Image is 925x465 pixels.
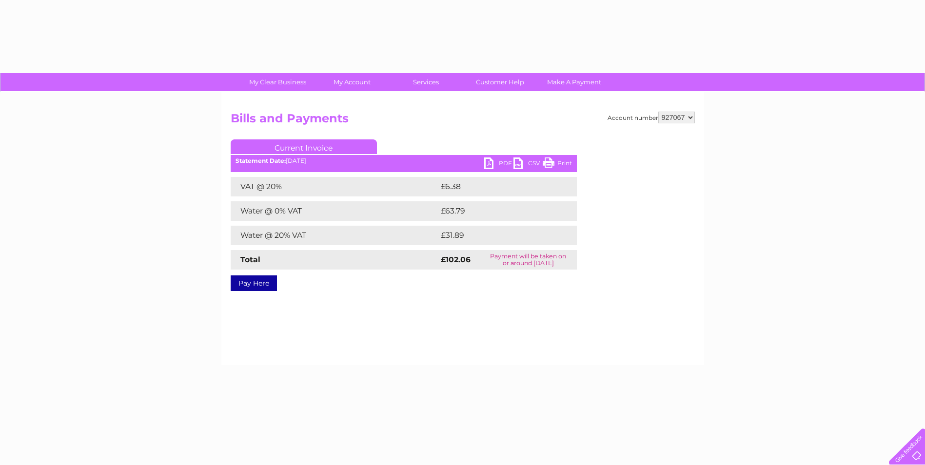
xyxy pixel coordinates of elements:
[484,157,513,172] a: PDF
[441,255,471,264] strong: £102.06
[231,139,377,154] a: Current Invoice
[236,157,286,164] b: Statement Date:
[480,250,577,270] td: Payment will be taken on or around [DATE]
[231,157,577,164] div: [DATE]
[237,73,318,91] a: My Clear Business
[240,255,260,264] strong: Total
[312,73,392,91] a: My Account
[438,177,554,196] td: £6.38
[534,73,614,91] a: Make A Payment
[386,73,466,91] a: Services
[513,157,543,172] a: CSV
[231,201,438,221] td: Water @ 0% VAT
[608,112,695,123] div: Account number
[460,73,540,91] a: Customer Help
[438,226,556,245] td: £31.89
[231,275,277,291] a: Pay Here
[231,112,695,130] h2: Bills and Payments
[438,201,557,221] td: £63.79
[231,177,438,196] td: VAT @ 20%
[543,157,572,172] a: Print
[231,226,438,245] td: Water @ 20% VAT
